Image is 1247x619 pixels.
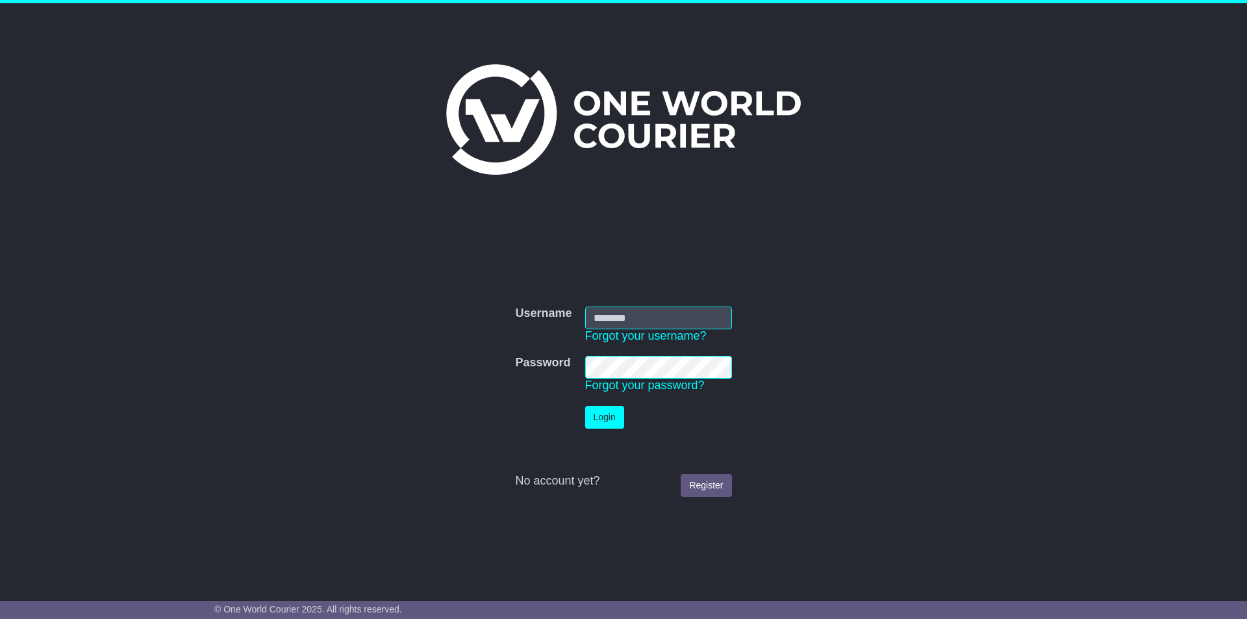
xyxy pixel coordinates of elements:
label: Password [515,356,570,370]
span: © One World Courier 2025. All rights reserved. [214,604,402,614]
a: Forgot your username? [585,329,707,342]
a: Register [681,474,731,497]
img: One World [446,64,801,175]
button: Login [585,406,624,429]
label: Username [515,307,572,321]
div: No account yet? [515,474,731,488]
a: Forgot your password? [585,379,705,392]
